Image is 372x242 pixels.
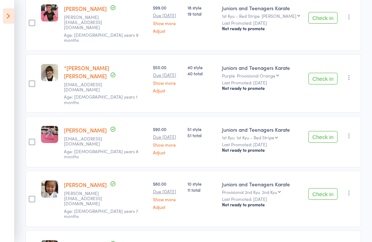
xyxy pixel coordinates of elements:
[153,134,182,139] small: Due [DATE]
[222,13,303,18] div: 1st Kyu - Red Stripe
[64,82,111,92] small: deanopearce@gmail.com
[153,142,182,147] a: Show more
[41,64,58,81] img: image1658820003.png
[237,73,275,78] div: Provisional Orange
[153,80,182,85] a: Show more
[222,135,303,140] div: 1st Kyu
[222,80,303,85] small: Last Promoted: [DATE]
[64,191,111,206] small: derek.tan1983@gmail.com
[187,187,216,193] span: 11 total
[187,126,216,132] span: 51 style
[222,197,303,202] small: Last Promoted: [DATE]
[187,70,216,76] span: 40 total
[187,132,216,138] span: 51 total
[64,15,111,30] small: steven_lusi@hotmail.com
[187,11,216,17] span: 19 total
[222,85,303,91] div: Not ready to promote
[153,13,182,18] small: Due [DATE]
[236,135,274,140] div: 1st Kyu - Red Stripe
[222,25,303,31] div: Not ready to promote
[153,21,182,25] a: Show more
[222,126,303,133] div: Juniors and Teenagers Karate
[64,126,107,134] a: [PERSON_NAME]
[64,32,138,43] span: Age: [DEMOGRAPHIC_DATA] years 9 months
[153,180,182,209] div: $80.00
[222,20,303,25] small: Last Promoted: [DATE]
[153,4,182,33] div: $99.00
[308,131,337,143] button: Check in
[222,180,303,188] div: Juniors and Teenagers Karate
[187,4,216,11] span: 18 style
[222,202,303,207] div: Not ready to promote
[187,180,216,187] span: 10 style
[153,150,182,155] a: Adjust
[64,136,111,147] small: simonestanton@gmail.com
[222,147,303,153] div: Not ready to promote
[153,126,182,155] div: $90.00
[41,4,58,21] img: image1615962581.png
[222,4,303,12] div: Juniors and Teenagers Karate
[308,12,337,24] button: Check in
[187,64,216,70] span: 40 style
[64,5,107,12] a: [PERSON_NAME]
[64,64,109,80] a: *[PERSON_NAME] [PERSON_NAME]
[222,142,303,147] small: Last Promoted: [DATE]
[153,205,182,209] a: Adjust
[308,188,337,200] button: Check in
[153,189,182,194] small: Due [DATE]
[64,94,137,105] span: Age: [DEMOGRAPHIC_DATA] years 1 months
[308,73,337,84] button: Check in
[153,72,182,78] small: Due [DATE]
[153,88,182,93] a: Adjust
[41,180,58,198] img: image1613449668.png
[262,190,277,194] div: 2nd Kyu
[41,126,58,143] img: image1749375218.png
[64,148,138,159] span: Age: [DEMOGRAPHIC_DATA] years 8 months
[262,13,296,18] div: [PERSON_NAME]
[64,181,107,189] a: [PERSON_NAME]
[153,28,182,33] a: Adjust
[153,64,182,93] div: $50.00
[222,73,303,78] div: Purple
[222,64,303,71] div: Juniors and Teenagers Karate
[222,190,303,194] div: Provisional 2nd Kyu
[64,208,138,219] span: Age: [DEMOGRAPHIC_DATA] years 7 months
[153,197,182,202] a: Show more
